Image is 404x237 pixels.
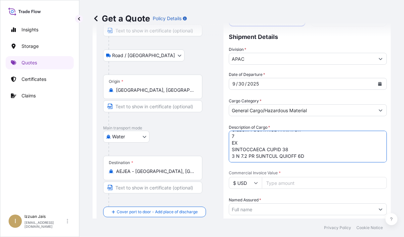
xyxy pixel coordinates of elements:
a: Privacy Policy [324,225,351,230]
label: Cargo Category [229,98,262,104]
p: Policy Details [153,15,182,22]
button: Show suggestions [375,104,386,116]
input: Destination [116,168,194,175]
input: Text to appear on certificate [103,100,202,112]
button: Select transport [103,131,149,143]
input: Type amount [262,177,387,189]
span: Cover port to door - Add place of discharge [117,209,198,215]
a: Claims [6,89,74,102]
div: / [245,80,247,88]
p: Izzuan Jais [24,214,65,219]
button: Show suggestions [375,53,386,65]
p: Quotes [21,59,37,66]
p: Claims [21,92,36,99]
div: Origin [109,79,123,84]
div: year, [247,80,260,88]
p: Storage [21,43,39,50]
div: / [236,80,238,88]
input: Type to search division [229,53,375,65]
a: Certificates [6,73,74,86]
button: Calendar [375,79,385,89]
p: Get a Quote [93,13,150,24]
input: Origin [116,87,194,93]
p: [EMAIL_ADDRESS][DOMAIN_NAME] [24,220,65,228]
a: Insights [6,23,74,36]
span: Road / [GEOGRAPHIC_DATA] [112,52,175,59]
span: Commercial Invoice Value [229,170,387,176]
p: Insights [21,26,38,33]
input: Text to appear on certificate [103,182,202,193]
span: I [15,218,16,224]
a: Cookie Notice [356,225,383,230]
a: Storage [6,40,74,53]
span: Date of Departure [229,71,265,78]
button: Cover port to door - Add place of discharge [103,207,206,217]
a: Quotes [6,56,74,69]
button: Select transport [103,50,184,61]
div: month, [232,80,236,88]
input: Select a commodity type [229,104,375,116]
div: Destination [109,160,133,165]
input: Full name [229,203,375,215]
p: Certificates [21,76,46,83]
label: Named Assured [229,197,261,203]
label: Division [229,46,246,53]
span: Water [112,133,125,140]
div: day, [238,80,245,88]
button: Show suggestions [375,203,386,215]
p: Main transport mode [103,125,217,131]
label: Description of Cargo [229,124,270,131]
